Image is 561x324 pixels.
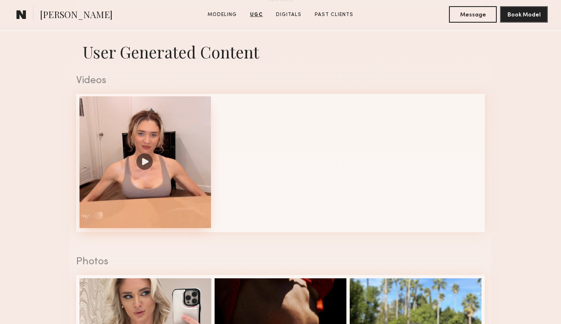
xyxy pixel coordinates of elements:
[449,6,497,23] button: Message
[247,11,266,19] a: UGC
[311,11,357,19] a: Past Clients
[40,8,112,23] span: [PERSON_NAME]
[76,257,485,267] div: Photos
[70,41,491,63] h1: User Generated Content
[204,11,240,19] a: Modeling
[500,6,548,23] button: Book Model
[273,11,305,19] a: Digitals
[500,11,548,18] a: Book Model
[76,76,485,86] div: Videos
